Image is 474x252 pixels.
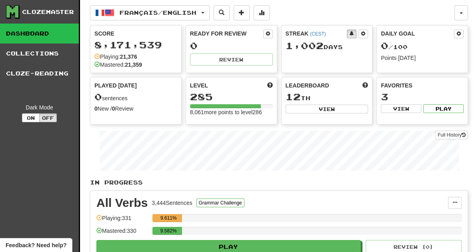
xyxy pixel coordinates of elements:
[381,40,388,51] span: 0
[90,179,468,187] p: In Progress
[190,54,273,65] button: Review
[94,91,102,102] span: 0
[96,214,148,227] div: Playing: 331
[90,5,210,20] button: Français/English
[381,44,408,50] span: / 100
[190,41,273,51] div: 0
[286,91,301,102] span: 12
[94,61,142,69] div: Mastered:
[94,53,137,61] div: Playing:
[286,81,329,89] span: Leaderboard
[120,54,137,60] strong: 21,376
[190,92,273,102] div: 285
[286,40,324,51] span: 1,002
[152,199,192,207] div: 3,444 Sentences
[112,105,115,112] strong: 0
[155,214,182,222] div: 9.611%
[286,92,368,102] div: th
[96,227,148,240] div: Mastered: 330
[381,54,464,62] div: Points [DATE]
[6,241,66,249] span: Open feedback widget
[381,104,421,113] button: View
[381,92,464,102] div: 3
[94,105,177,113] div: New / Review
[234,5,250,20] button: Add sentence to collection
[381,81,464,89] div: Favorites
[190,81,208,89] span: Level
[286,41,368,51] div: Day s
[190,108,273,116] div: 8,061 more points to level 286
[94,81,137,89] span: Played [DATE]
[190,30,263,38] div: Ready for Review
[22,113,40,122] button: On
[125,62,142,68] strong: 21,359
[435,131,468,139] a: Full History
[94,40,177,50] div: 8,171,539
[381,30,454,38] div: Daily Goal
[310,31,326,37] a: (CEST)
[120,9,196,16] span: Français / English
[254,5,270,20] button: More stats
[94,30,177,38] div: Score
[286,30,347,38] div: Streak
[214,5,230,20] button: Search sentences
[94,92,177,102] div: sentences
[94,105,98,112] strong: 0
[267,81,273,89] span: Score more points to level up
[362,81,368,89] span: This week in points, UTC
[6,103,73,111] div: Dark Mode
[286,105,368,113] button: View
[423,104,464,113] button: Play
[39,113,57,122] button: Off
[22,8,74,16] div: Clozemaster
[96,197,148,209] div: All Verbs
[196,198,244,207] button: Grammar Challenge
[155,227,182,235] div: 9.582%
